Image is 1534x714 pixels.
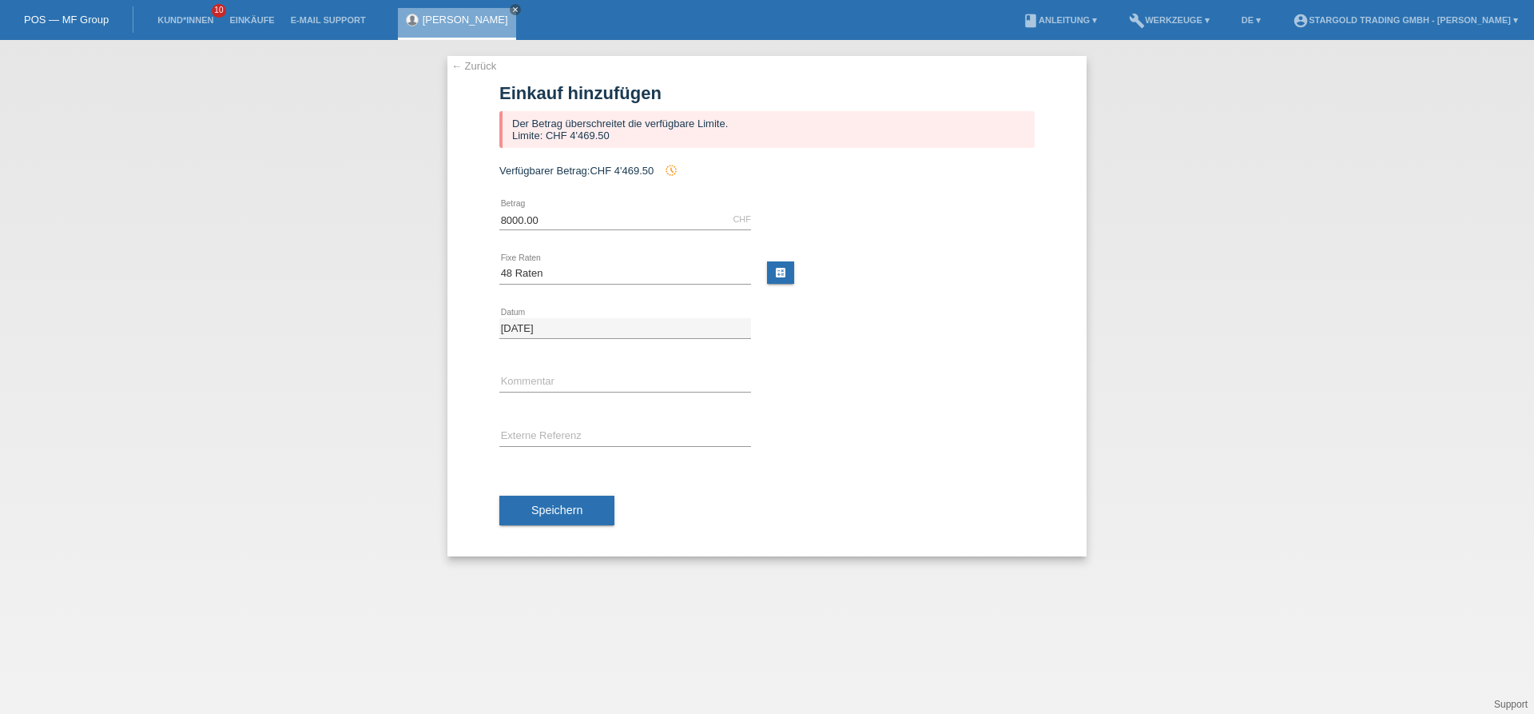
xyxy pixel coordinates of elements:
[212,4,226,18] span: 10
[221,15,282,25] a: Einkäufe
[665,164,678,177] i: history_toggle_off
[499,496,614,526] button: Speichern
[1285,15,1526,25] a: account_circleStargold Trading GmbH - [PERSON_NAME] ▾
[510,4,521,15] a: close
[1494,699,1528,710] a: Support
[767,261,794,284] a: calculate
[590,165,654,177] span: CHF 4'469.50
[774,266,787,279] i: calculate
[423,14,508,26] a: [PERSON_NAME]
[511,6,519,14] i: close
[24,14,109,26] a: POS — MF Group
[733,214,751,224] div: CHF
[451,60,496,72] a: ← Zurück
[1023,13,1039,29] i: book
[1015,15,1105,25] a: bookAnleitung ▾
[499,83,1035,103] h1: Einkauf hinzufügen
[283,15,374,25] a: E-Mail Support
[1234,15,1269,25] a: DE ▾
[499,111,1035,148] div: Der Betrag überschreitet die verfügbare Limite. Limite: CHF 4'469.50
[531,504,582,517] span: Speichern
[657,165,678,177] span: Seit der Autorisierung wurde ein Einkauf hinzugefügt, welcher eine zukünftige Autorisierung und d...
[499,164,1035,177] div: Verfügbarer Betrag:
[1121,15,1218,25] a: buildWerkzeuge ▾
[1129,13,1145,29] i: build
[1293,13,1309,29] i: account_circle
[149,15,221,25] a: Kund*innen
